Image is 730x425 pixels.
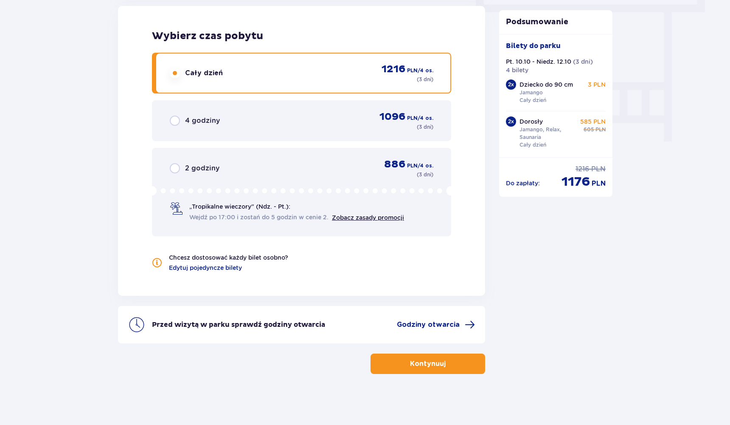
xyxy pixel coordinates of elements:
p: Jamango [519,89,543,96]
p: Bilety do parku [506,41,561,51]
p: Pt. 10.10 - Niedz. 12.10 [506,57,571,66]
span: „Tropikalne wieczory" (Ndz. - Pt.): [189,202,290,211]
p: Jamango, Relax, Saunaria [519,126,578,141]
span: PLN [407,67,418,74]
span: PLN [592,179,606,188]
span: 1216 [576,164,590,174]
span: PLN [407,162,418,170]
span: / 4 os. [418,162,433,170]
span: 2 godziny [185,164,219,173]
p: ( 3 dni ) [417,123,433,131]
div: 2 x [506,79,516,90]
span: Cały dzień [185,68,223,78]
span: 886 [384,158,405,171]
p: Cały dzień [519,96,546,104]
p: Kontynuuj [410,359,446,368]
a: Edytuj pojedyncze bilety [169,263,242,272]
p: 3 PLN [588,80,606,89]
span: 4 godziny [185,116,220,125]
span: 1216 [382,63,405,76]
span: PLN [595,126,606,133]
p: ( 3 dni ) [573,57,593,66]
div: 2 x [506,116,516,127]
p: Chcesz dostosować każdy bilet osobno? [169,253,288,262]
a: Godziny otwarcia [397,320,475,330]
span: 605 [584,126,594,133]
span: / 4 os. [418,67,433,74]
button: Kontynuuj [371,354,485,374]
p: 585 PLN [580,117,606,126]
p: Cały dzień [519,141,546,149]
span: 1176 [562,174,590,190]
span: / 4 os. [418,114,433,122]
p: Dziecko do 90 cm [519,80,573,89]
span: 1096 [379,110,405,123]
span: PLN [591,164,606,174]
span: Wejdź po 17:00 i zostań do 5 godzin w cenie 2. [189,213,328,221]
h2: Wybierz czas pobytu [152,30,451,42]
span: Godziny otwarcia [397,320,460,329]
p: Podsumowanie [499,17,613,27]
p: Do zapłaty : [506,179,540,187]
p: ( 3 dni ) [417,171,433,178]
p: ( 3 dni ) [417,76,433,83]
span: PLN [407,114,418,122]
a: Zobacz zasady promocji [332,214,404,221]
p: Przed wizytą w parku sprawdź godziny otwarcia [152,320,325,329]
p: 4 bilety [506,66,528,74]
p: Dorosły [519,117,543,126]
